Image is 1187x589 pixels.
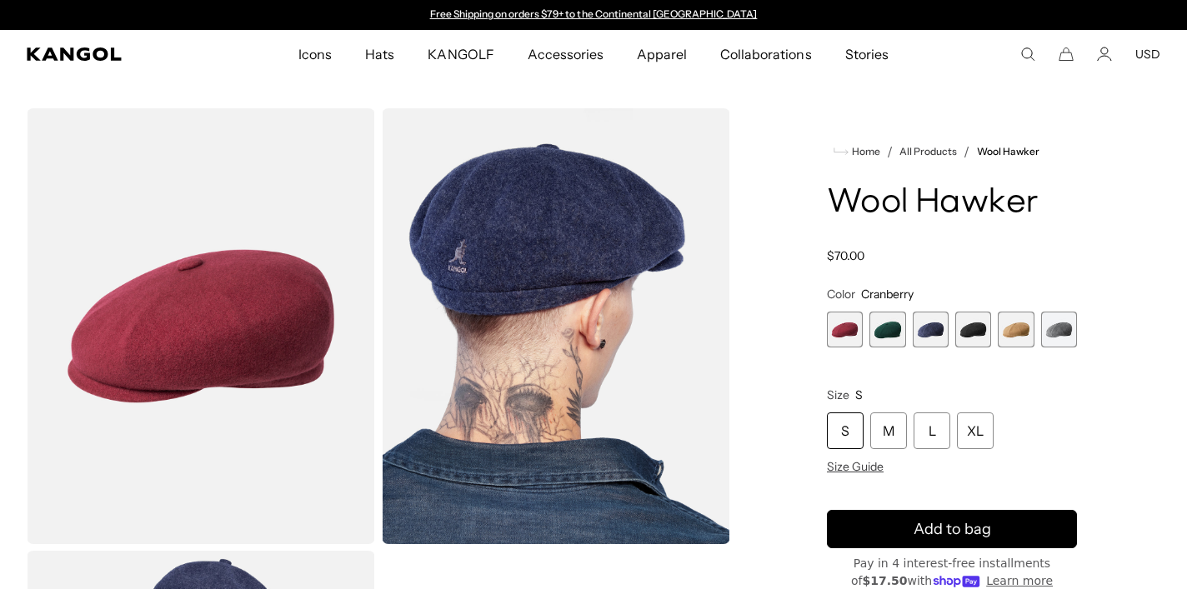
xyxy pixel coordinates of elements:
[411,30,510,78] a: KANGOLF
[528,30,604,78] span: Accessories
[422,8,765,22] div: Announcement
[827,387,849,402] span: Size
[998,312,1034,347] label: Camel
[1020,47,1035,62] summary: Search here
[998,312,1034,347] div: 5 of 6
[282,30,348,78] a: Icons
[382,108,730,544] img: navy-marl
[827,312,863,347] div: 1 of 6
[422,8,765,22] slideshow-component: Announcement bar
[827,510,1077,548] button: Add to bag
[1059,47,1074,62] button: Cart
[977,146,1039,157] a: Wool Hawker
[827,248,864,263] span: $70.00
[428,30,493,78] span: KANGOLF
[845,30,889,78] span: Stories
[914,518,991,541] span: Add to bag
[827,287,855,302] span: Color
[298,30,332,78] span: Icons
[827,459,884,474] span: Size Guide
[348,30,411,78] a: Hats
[855,387,863,402] span: S
[422,8,765,22] div: 1 of 2
[704,30,828,78] a: Collaborations
[827,142,1077,162] nav: breadcrumbs
[913,312,949,347] div: 3 of 6
[880,142,893,162] li: /
[637,30,687,78] span: Apparel
[829,30,905,78] a: Stories
[827,185,1077,222] h1: Wool Hawker
[827,312,863,347] label: Cranberry
[849,146,880,157] span: Home
[957,412,994,449] div: XL
[1135,47,1160,62] button: USD
[827,412,864,449] div: S
[913,312,949,347] label: Navy Marl
[1097,47,1112,62] a: Account
[620,30,704,78] a: Apparel
[914,412,950,449] div: L
[834,144,880,159] a: Home
[899,146,957,157] a: All Products
[27,108,375,544] img: color-cranberry
[511,30,620,78] a: Accessories
[365,30,394,78] span: Hats
[1041,312,1077,347] label: Flannel
[955,312,991,347] div: 4 of 6
[870,412,907,449] div: M
[27,47,197,61] a: Kangol
[1041,312,1077,347] div: 6 of 6
[955,312,991,347] label: Black
[869,312,905,347] label: Deep Emerald
[430,7,758,20] a: Free Shipping on orders $79+ to the Continental [GEOGRAPHIC_DATA]
[869,312,905,347] div: 2 of 6
[861,287,914,302] span: Cranberry
[720,30,811,78] span: Collaborations
[957,142,969,162] li: /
